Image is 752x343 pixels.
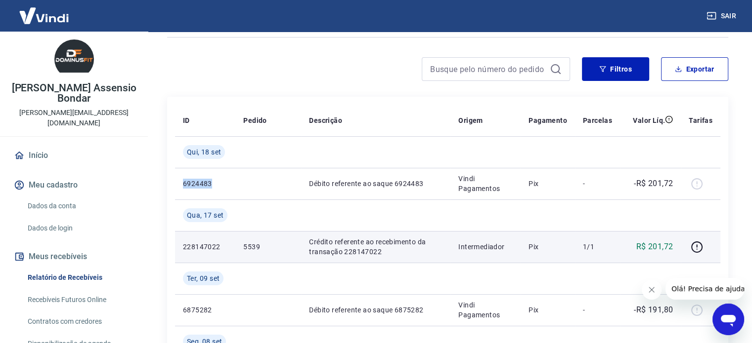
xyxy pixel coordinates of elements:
[636,241,673,253] p: R$ 201,72
[12,174,136,196] button: Meu cadastro
[634,304,673,316] p: -R$ 191,80
[24,267,136,288] a: Relatório de Recebíveis
[458,242,513,252] p: Intermediador
[430,62,546,76] input: Busque pelo número do pedido
[24,311,136,332] a: Contratos com credores
[12,145,136,166] a: Início
[24,290,136,310] a: Recebíveis Futuros Online
[8,108,140,128] p: [PERSON_NAME][EMAIL_ADDRESS][DOMAIN_NAME]
[243,115,266,125] p: Pedido
[243,242,293,252] p: 5539
[665,278,744,300] iframe: Mensagem da empresa
[642,280,662,300] iframe: Fechar mensagem
[6,7,83,15] span: Olá! Precisa de ajuda?
[529,179,567,189] p: Pix
[187,147,221,157] span: Qui, 18 set
[187,210,223,220] span: Qua, 17 set
[309,179,442,189] p: Débito referente ao saque 6924483
[187,273,220,283] span: Ter, 09 set
[458,300,513,320] p: Vindi Pagamentos
[529,242,567,252] p: Pix
[458,115,483,125] p: Origem
[634,178,673,190] p: -R$ 201,72
[12,0,76,31] img: Vindi
[24,218,136,238] a: Dados de login
[633,115,665,125] p: Valor Líq.
[8,83,140,104] p: [PERSON_NAME] Assensio Bondar
[582,57,649,81] button: Filtros
[458,174,513,193] p: Vindi Pagamentos
[661,57,728,81] button: Exportar
[183,179,227,189] p: 6924483
[583,115,612,125] p: Parcelas
[54,39,94,79] img: 1e3315d9-667f-42a0-af25-5a58326e8763.jpeg
[529,305,567,315] p: Pix
[309,115,342,125] p: Descrição
[183,305,227,315] p: 6875282
[712,304,744,335] iframe: Botão para abrir a janela de mensagens
[183,242,227,252] p: 228147022
[309,305,442,315] p: Débito referente ao saque 6875282
[583,242,612,252] p: 1/1
[24,196,136,216] a: Dados da conta
[705,7,740,25] button: Sair
[12,246,136,267] button: Meus recebíveis
[583,179,612,189] p: -
[529,115,567,125] p: Pagamento
[583,305,612,315] p: -
[183,115,190,125] p: ID
[689,115,712,125] p: Tarifas
[309,237,442,257] p: Crédito referente ao recebimento da transação 228147022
